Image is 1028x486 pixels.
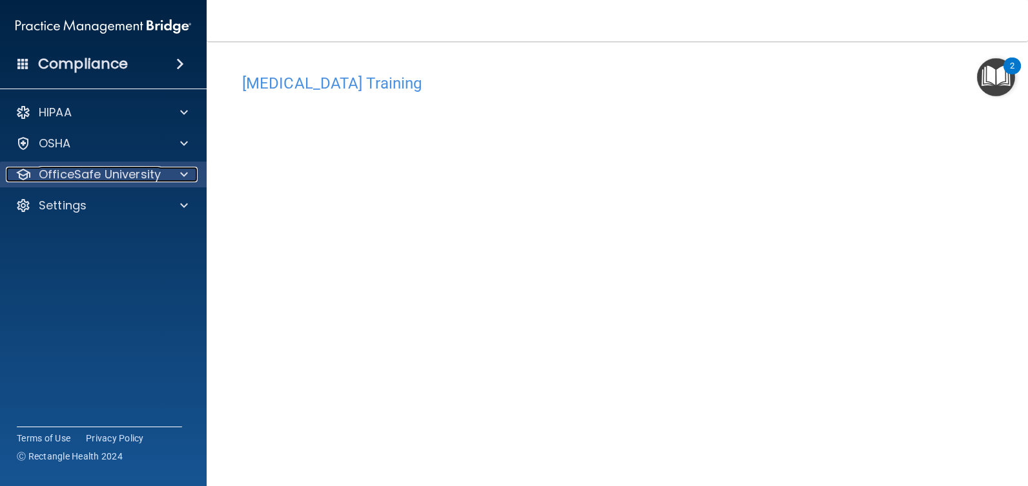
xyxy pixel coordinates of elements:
[17,450,123,463] span: Ⓒ Rectangle Health 2024
[39,198,87,213] p: Settings
[242,75,992,92] h4: [MEDICAL_DATA] Training
[15,136,188,151] a: OSHA
[86,432,144,445] a: Privacy Policy
[39,136,71,151] p: OSHA
[38,55,128,73] h4: Compliance
[977,58,1015,96] button: Open Resource Center, 2 new notifications
[15,105,188,120] a: HIPAA
[1010,66,1014,83] div: 2
[15,198,188,213] a: Settings
[39,167,161,182] p: OfficeSafe University
[39,105,72,120] p: HIPAA
[15,14,191,39] img: PMB logo
[17,432,70,445] a: Terms of Use
[15,167,188,182] a: OfficeSafe University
